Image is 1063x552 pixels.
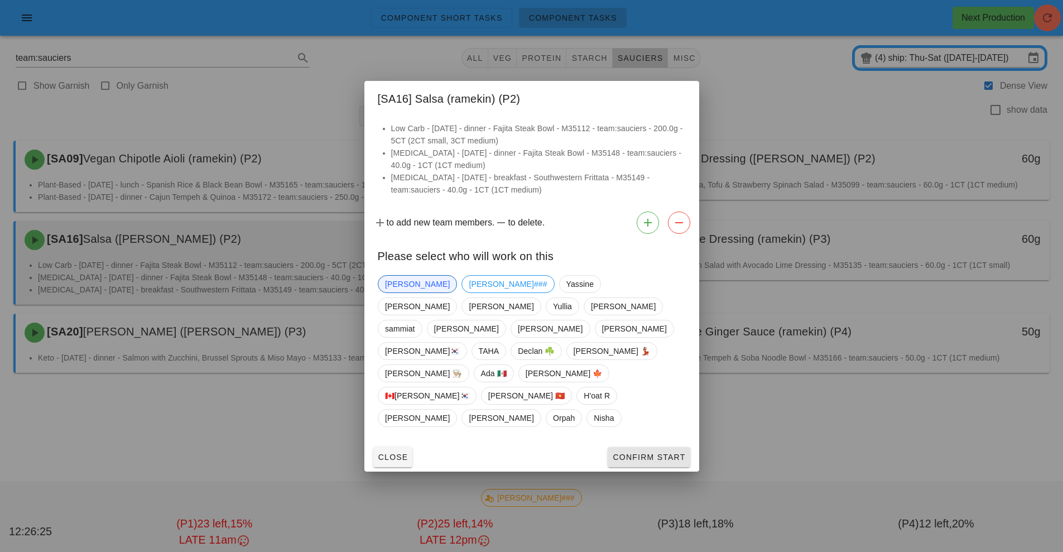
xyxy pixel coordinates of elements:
[385,320,415,337] span: sammiat
[391,147,686,171] li: [MEDICAL_DATA] - [DATE] - dinner - Fajita Steak Bowl - M35148 - team:sauciers - 40.0g - 1CT (1CT ...
[378,453,408,462] span: Close
[594,410,614,426] span: Nisha
[385,343,460,359] span: [PERSON_NAME]🇰🇷
[391,122,686,147] li: Low Carb - [DATE] - dinner - Fajita Steak Bowl - M35112 - team:sauciers - 200.0g - 5CT (2CT small...
[385,387,469,404] span: 🇨🇦[PERSON_NAME]🇰🇷
[602,320,666,337] span: [PERSON_NAME]
[584,387,610,404] span: H'oat R
[590,298,655,315] span: [PERSON_NAME]
[364,207,699,238] div: to add new team members. to delete.
[469,276,547,292] span: [PERSON_NAME]###
[518,320,583,337] span: [PERSON_NAME]
[573,343,650,359] span: [PERSON_NAME] 💃🏽
[364,238,699,271] div: Please select who will work on this
[552,410,574,426] span: Orpah
[385,365,462,382] span: [PERSON_NAME] 👨🏼‍🍳
[518,343,554,359] span: Declan ☘️
[478,343,499,359] span: TAHA
[488,387,565,404] span: [PERSON_NAME] 🇻🇳
[385,410,450,426] span: [PERSON_NAME]
[391,171,686,196] li: [MEDICAL_DATA] - [DATE] - breakfast - Southwestern Frittata - M35149 - team:sauciers - 40.0g - 1C...
[434,320,498,337] span: [PERSON_NAME]
[480,365,506,382] span: Ada 🇲🇽
[612,453,685,462] span: Confirm Start
[552,298,571,315] span: Yullia
[385,276,450,292] span: [PERSON_NAME]
[469,410,533,426] span: [PERSON_NAME]
[373,447,413,467] button: Close
[364,81,699,113] div: [SA16] Salsa (ramekin) (P2)
[525,365,602,382] span: [PERSON_NAME] 🍁
[469,298,533,315] span: [PERSON_NAME]
[608,447,690,467] button: Confirm Start
[566,276,593,292] span: Yassine
[385,298,450,315] span: [PERSON_NAME]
